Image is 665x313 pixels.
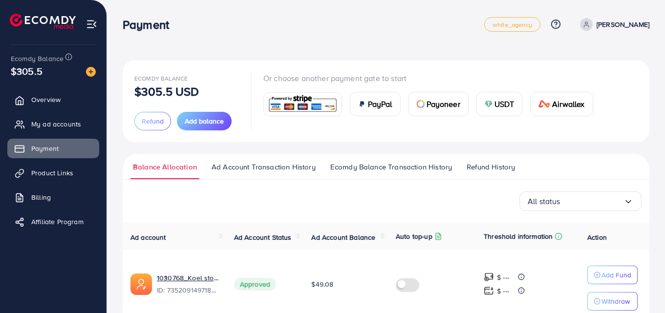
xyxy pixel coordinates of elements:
[7,163,99,183] a: Product Links
[576,18,649,31] a: [PERSON_NAME]
[185,116,224,126] span: Add balance
[528,194,560,209] span: All status
[142,116,164,126] span: Refund
[130,232,166,242] span: Ad account
[350,92,401,116] a: cardPayPal
[519,191,642,211] div: Search for option
[31,168,73,178] span: Product Links
[7,212,99,231] a: Affiliate Program
[587,232,607,242] span: Action
[358,100,366,108] img: card
[157,273,218,283] a: 1030768_Koel store_1711792217396
[263,92,342,116] a: card
[157,285,218,295] span: ID: 7352091497182806017
[396,230,432,242] p: Auto top-up
[497,285,509,297] p: $ ---
[234,278,276,291] span: Approved
[484,286,494,296] img: top-up amount
[484,17,540,32] a: white_agency
[133,162,197,172] span: Balance Allocation
[330,162,452,172] span: Ecomdy Balance Transaction History
[134,112,171,130] button: Refund
[560,194,623,209] input: Search for option
[31,95,61,104] span: Overview
[368,98,392,110] span: PayPal
[7,114,99,134] a: My ad accounts
[467,162,515,172] span: Refund History
[311,279,333,289] span: $49.08
[212,162,316,172] span: Ad Account Transaction History
[7,90,99,109] a: Overview
[31,119,81,129] span: My ad accounts
[157,273,218,295] div: <span class='underline'>1030768_Koel store_1711792217396</span></br>7352091497182806017
[417,100,425,108] img: card
[530,92,593,116] a: cardAirwallex
[497,271,509,283] p: $ ---
[484,272,494,282] img: top-up amount
[494,98,515,110] span: USDT
[7,139,99,158] a: Payment
[587,266,638,284] button: Add Fund
[86,19,97,30] img: menu
[311,232,375,242] span: Ad Account Balance
[408,92,469,116] a: cardPayoneer
[11,64,43,78] span: $305.5
[552,98,584,110] span: Airwallex
[130,273,152,295] img: ic-ads-acc.e4c84228.svg
[31,144,59,153] span: Payment
[485,100,493,108] img: card
[601,269,631,281] p: Add Fund
[427,98,460,110] span: Payoneer
[476,92,523,116] a: cardUSDT
[134,85,199,97] p: $305.5 USD
[267,94,339,115] img: card
[11,54,64,63] span: Ecomdy Balance
[86,67,96,77] img: image
[597,19,649,30] p: [PERSON_NAME]
[31,192,51,202] span: Billing
[134,74,188,83] span: Ecomdy Balance
[123,18,177,32] h3: Payment
[601,295,630,307] p: Withdraw
[234,232,292,242] span: Ad Account Status
[10,14,76,29] img: logo
[484,230,553,242] p: Threshold information
[7,188,99,207] a: Billing
[493,21,532,28] span: white_agency
[31,217,84,227] span: Affiliate Program
[263,72,601,84] p: Or choose another payment gate to start
[177,112,232,130] button: Add balance
[587,292,638,311] button: Withdraw
[538,100,550,108] img: card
